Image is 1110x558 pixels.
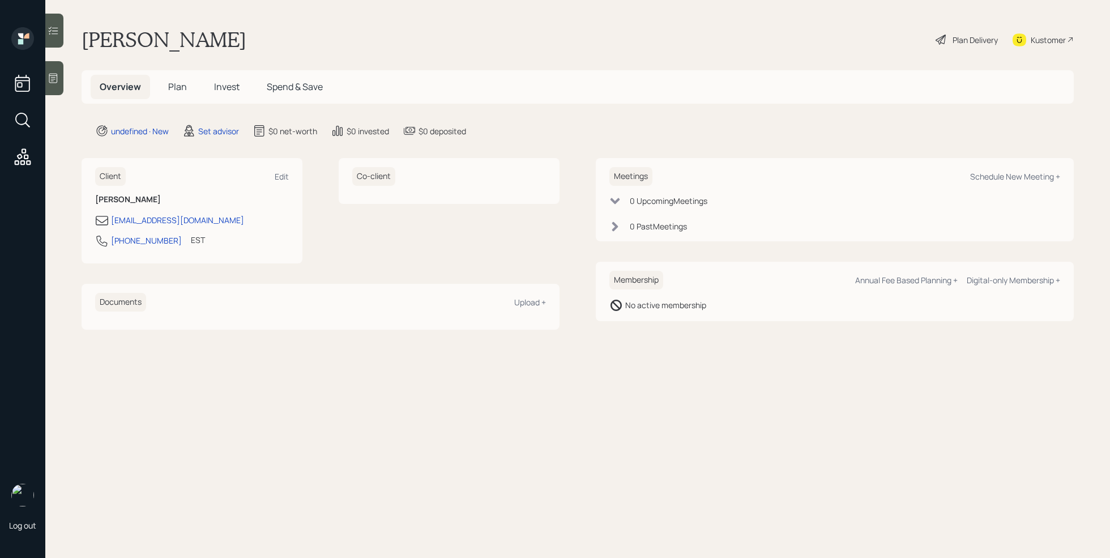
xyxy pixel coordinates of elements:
div: [PHONE_NUMBER] [111,235,182,246]
div: $0 deposited [419,125,466,137]
div: Schedule New Meeting + [970,171,1060,182]
h1: [PERSON_NAME] [82,27,246,52]
div: Upload + [514,297,546,308]
span: Spend & Save [267,80,323,93]
div: Annual Fee Based Planning + [855,275,958,286]
div: Edit [275,171,289,182]
div: Digital-only Membership + [967,275,1060,286]
div: Kustomer [1031,34,1066,46]
span: Overview [100,80,141,93]
span: Invest [214,80,240,93]
div: undefined · New [111,125,169,137]
span: Plan [168,80,187,93]
h6: Client [95,167,126,186]
img: retirable_logo.png [11,484,34,506]
div: $0 net-worth [268,125,317,137]
div: Set advisor [198,125,239,137]
h6: Documents [95,293,146,312]
h6: Co-client [352,167,395,186]
div: No active membership [625,299,706,311]
h6: [PERSON_NAME] [95,195,289,205]
div: EST [191,234,205,246]
div: 0 Upcoming Meeting s [630,195,707,207]
div: Log out [9,520,36,531]
div: 0 Past Meeting s [630,220,687,232]
div: [EMAIL_ADDRESS][DOMAIN_NAME] [111,214,244,226]
h6: Membership [609,271,663,289]
h6: Meetings [609,167,652,186]
div: Plan Delivery [953,34,998,46]
div: $0 invested [347,125,389,137]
